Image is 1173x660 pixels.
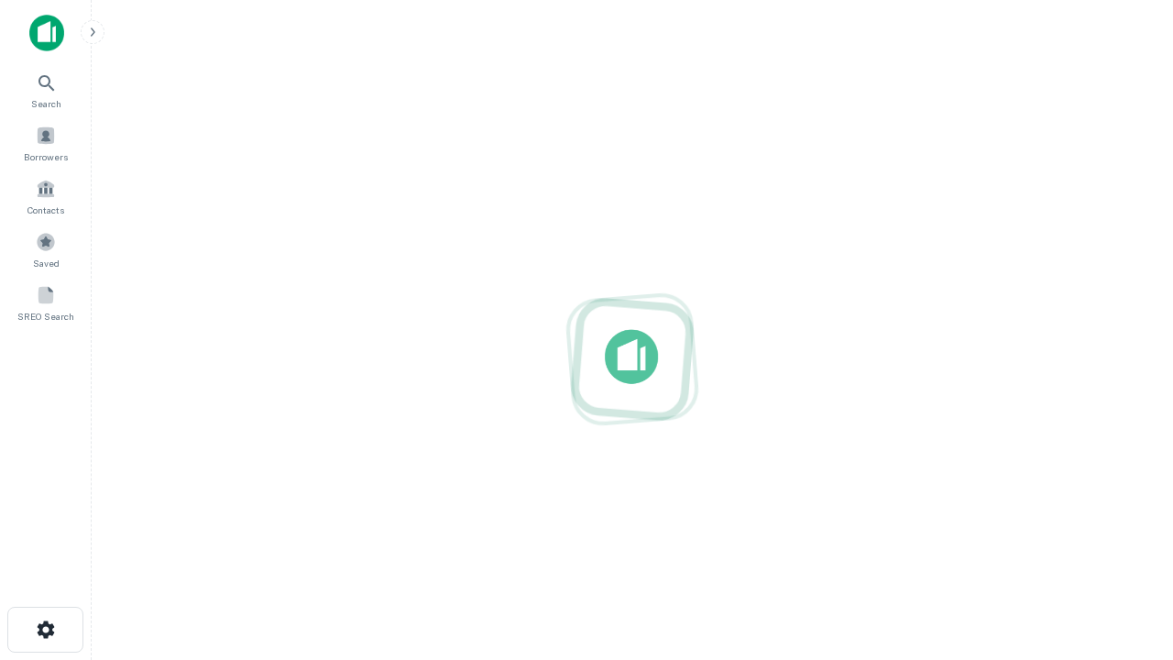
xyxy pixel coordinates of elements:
a: Borrowers [5,118,86,168]
span: SREO Search [17,309,74,324]
img: capitalize-icon.png [29,15,64,51]
a: SREO Search [5,278,86,327]
a: Contacts [5,171,86,221]
span: Contacts [27,203,64,217]
a: Search [5,65,86,115]
a: Saved [5,225,86,274]
span: Saved [33,256,60,270]
span: Search [31,96,61,111]
iframe: Chat Widget [1081,455,1173,543]
span: Borrowers [24,149,68,164]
